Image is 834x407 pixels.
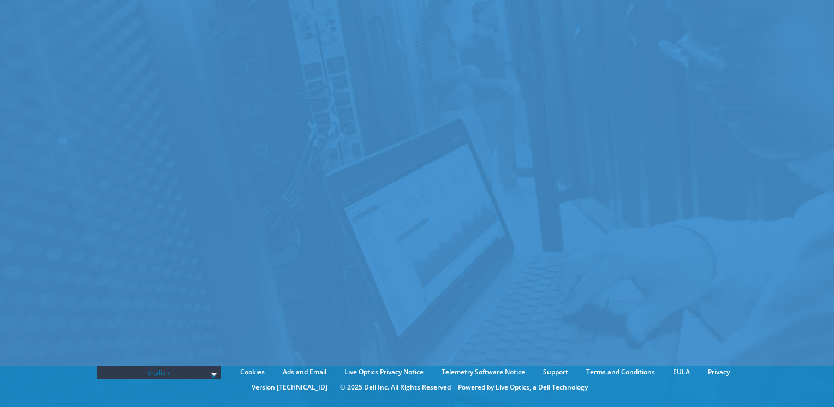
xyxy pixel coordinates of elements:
[458,381,588,393] li: Powered by Live Optics, a Dell Technology
[335,381,456,393] li: © 2025 Dell Inc. All Rights Reserved
[102,366,216,379] span: English
[246,381,333,393] li: Version [TECHNICAL_ID]
[578,366,663,378] a: Terms and Conditions
[433,366,533,378] a: Telemetry Software Notice
[232,366,273,378] a: Cookies
[700,366,738,378] a: Privacy
[336,366,432,378] a: Live Optics Privacy Notice
[275,366,335,378] a: Ads and Email
[535,366,576,378] a: Support
[665,366,698,378] a: EULA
